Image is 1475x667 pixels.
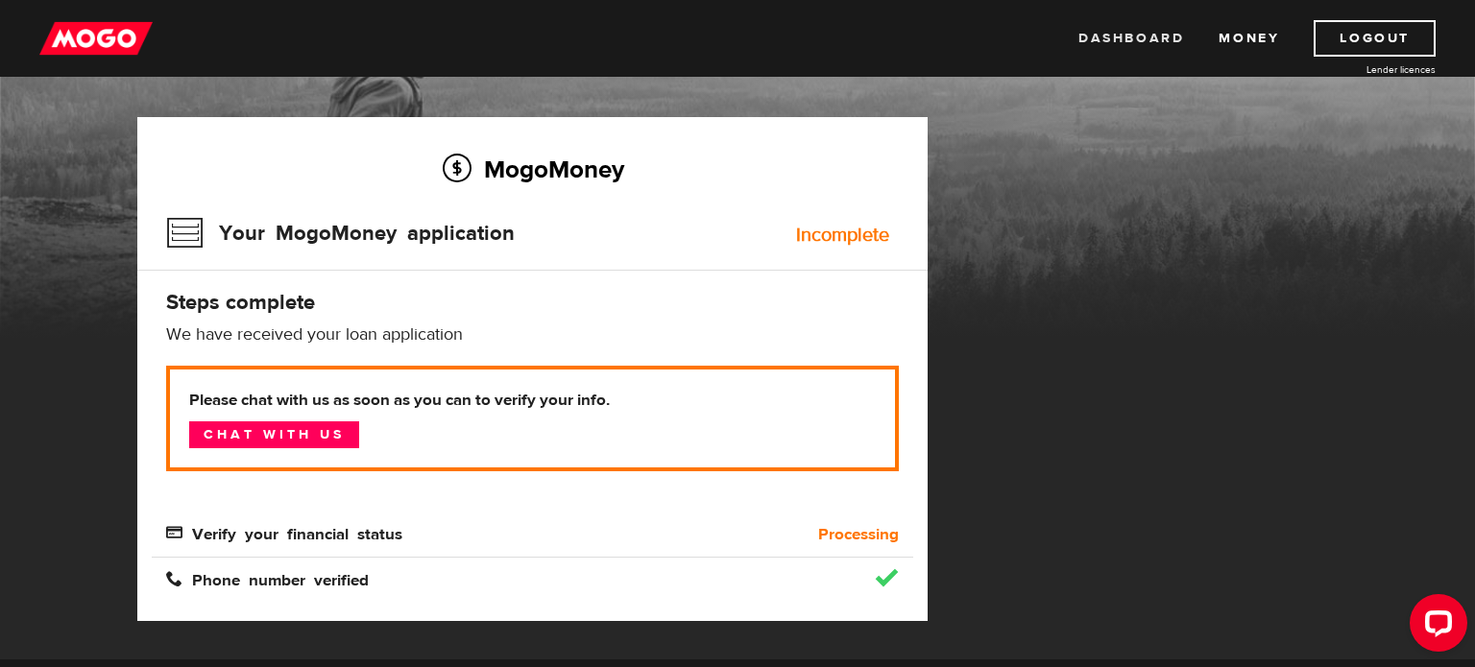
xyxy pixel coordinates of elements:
[189,389,876,412] b: Please chat with us as soon as you can to verify your info.
[166,323,899,346] p: We have received your loan application
[1219,20,1279,57] a: Money
[189,421,359,448] a: Chat with us
[39,20,153,57] img: mogo_logo-11ee424be714fa7cbb0f0f49df9e16ec.png
[166,149,899,189] h2: MogoMoney
[166,524,402,540] span: Verify your financial status
[166,289,899,316] h4: Steps complete
[1394,586,1475,667] iframe: LiveChat chat widget
[1314,20,1436,57] a: Logout
[166,208,515,258] h3: Your MogoMoney application
[796,226,889,245] div: Incomplete
[818,523,899,546] b: Processing
[1078,20,1184,57] a: Dashboard
[1292,62,1436,77] a: Lender licences
[166,570,369,586] span: Phone number verified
